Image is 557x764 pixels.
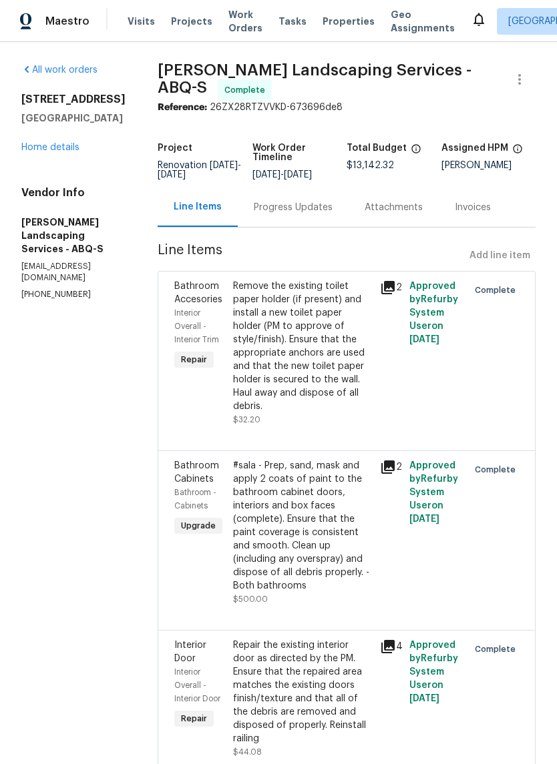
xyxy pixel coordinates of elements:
[21,261,126,284] p: [EMAIL_ADDRESS][DOMAIN_NAME]
[409,335,439,344] span: [DATE]
[284,170,312,179] span: [DATE]
[45,15,89,28] span: Maestro
[158,103,207,112] b: Reference:
[252,143,347,162] h5: Work Order Timeline
[475,284,521,297] span: Complete
[252,170,281,179] span: [DATE]
[233,595,268,603] span: $500.00
[158,161,241,179] span: -
[171,15,212,28] span: Projects
[512,143,523,161] span: The hpm assigned to this work order.
[380,639,401,655] div: 4
[158,101,536,114] div: 26ZX28RTZVVKD-673696de8
[455,201,491,214] div: Invoices
[21,289,126,300] p: [PHONE_NUMBER]
[176,712,212,725] span: Repair
[158,62,472,95] span: [PERSON_NAME] Landscaping Services - ABQ-S
[158,143,192,153] h5: Project
[174,200,222,214] div: Line Items
[128,15,155,28] span: Visits
[475,643,521,656] span: Complete
[365,201,423,214] div: Attachments
[409,461,458,524] span: Approved by Refurby System User on
[224,83,270,97] span: Complete
[174,461,219,484] span: Bathroom Cabinets
[347,161,394,170] span: $13,142.32
[441,143,508,153] h5: Assigned HPM
[21,143,79,152] a: Home details
[380,280,401,296] div: 2
[409,641,458,703] span: Approved by Refurby System User on
[158,244,464,268] span: Line Items
[409,694,439,703] span: [DATE]
[21,216,126,256] h5: [PERSON_NAME] Landscaping Services - ABQ-S
[174,668,220,703] span: Interior Overall - Interior Door
[441,161,536,170] div: [PERSON_NAME]
[174,282,222,304] span: Bathroom Accesories
[21,186,126,200] h4: Vendor Info
[158,170,186,179] span: [DATE]
[411,143,421,161] span: The total cost of line items that have been proposed by Opendoor. This sum includes line items th...
[409,282,458,344] span: Approved by Refurby System User on
[174,488,216,510] span: Bathroom - Cabinets
[475,463,521,476] span: Complete
[233,280,372,413] div: Remove the existing toilet paper holder (if present) and install a new toilet paper holder (PM to...
[233,639,372,745] div: Repair the existing interior door as directed by the PM. Ensure that the repaired area matches th...
[409,514,439,524] span: [DATE]
[174,309,219,344] span: Interior Overall - Interior Trim
[176,519,221,532] span: Upgrade
[21,65,98,75] a: All work orders
[174,641,206,663] span: Interior Door
[233,416,260,424] span: $32.20
[158,161,241,179] span: Renovation
[347,143,407,153] h5: Total Budget
[254,201,333,214] div: Progress Updates
[21,93,126,106] h2: [STREET_ADDRESS]
[380,459,401,475] div: 2
[323,15,375,28] span: Properties
[228,8,262,35] span: Work Orders
[210,161,238,170] span: [DATE]
[278,17,307,26] span: Tasks
[233,748,262,756] span: $44.08
[391,8,455,35] span: Geo Assignments
[252,170,312,179] span: -
[176,353,212,366] span: Repair
[233,459,372,593] div: #sala - Prep, sand, mask and apply 2 coats of paint to the bathroom cabinet doors, interiors and ...
[21,111,126,125] h5: [GEOGRAPHIC_DATA]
